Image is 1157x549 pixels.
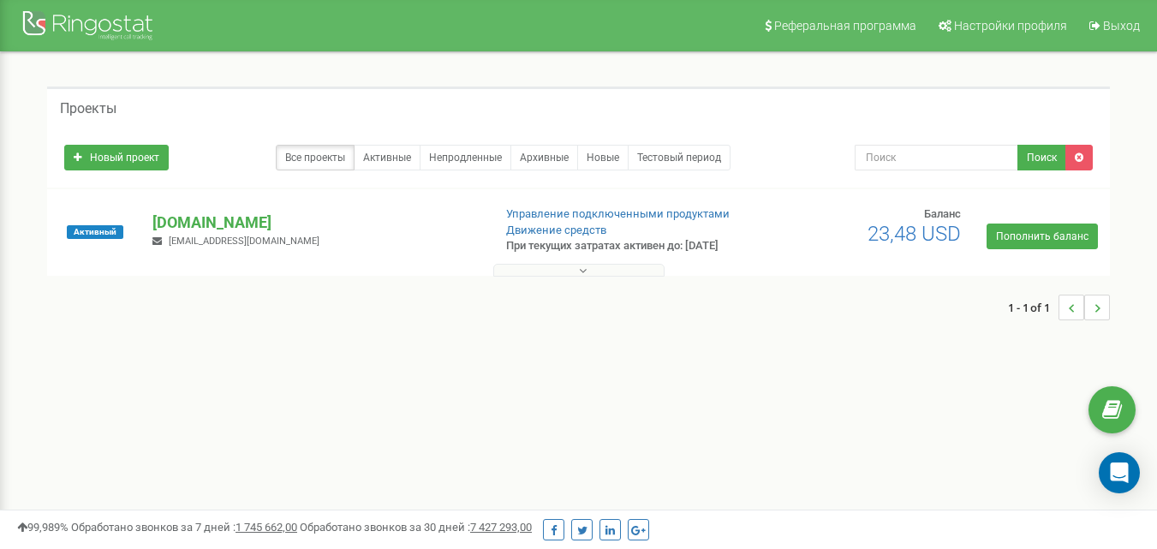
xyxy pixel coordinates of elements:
nav: ... [1008,277,1110,337]
a: Все проекты [276,145,355,170]
u: 7 427 293,00 [470,521,532,534]
u: 1 745 662,00 [236,521,297,534]
p: При текущих затратах активен до: [DATE] [506,238,744,254]
a: Тестовый период [628,145,731,170]
a: Новый проект [64,145,169,170]
a: Активные [354,145,420,170]
a: Управление подключенными продуктами [506,207,730,220]
span: Активный [67,225,123,239]
input: Поиск [855,145,1018,170]
span: Выход [1103,19,1140,33]
span: 23,48 USD [868,222,961,246]
a: Архивные [510,145,578,170]
p: [DOMAIN_NAME] [152,212,478,234]
span: Обработано звонков за 30 дней : [300,521,532,534]
div: Open Intercom Messenger [1099,452,1140,493]
button: Поиск [1017,145,1066,170]
span: 99,989% [17,521,69,534]
span: Реферальная программа [774,19,916,33]
h5: Проекты [60,101,116,116]
span: Обработано звонков за 7 дней : [71,521,297,534]
span: [EMAIL_ADDRESS][DOMAIN_NAME] [169,236,319,247]
a: Движение средств [506,224,606,236]
span: Баланс [924,207,961,220]
span: 1 - 1 of 1 [1008,295,1059,320]
span: Настройки профиля [954,19,1067,33]
a: Непродленные [420,145,511,170]
a: Пополнить баланс [987,224,1098,249]
a: Новые [577,145,629,170]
